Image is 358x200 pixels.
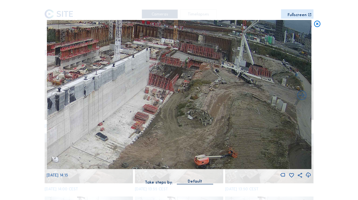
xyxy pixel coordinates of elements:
[50,90,62,101] i: Forward
[47,20,311,169] img: Image
[145,180,173,184] div: Take steps by:
[47,173,68,177] span: [DATE] 14:15
[296,90,308,101] i: Back
[177,178,213,184] div: Default
[288,13,307,17] div: Fullscreen
[188,178,202,184] div: Default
